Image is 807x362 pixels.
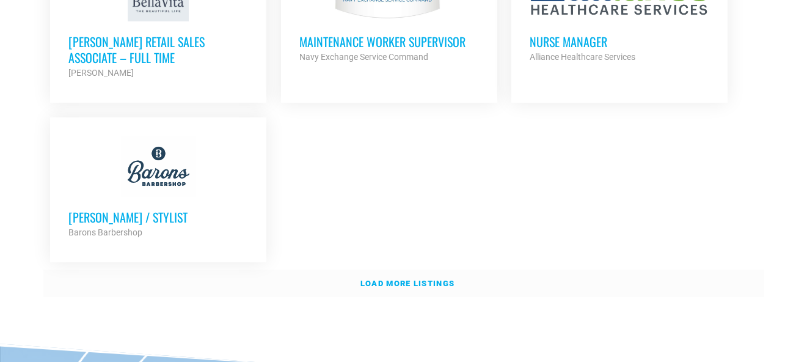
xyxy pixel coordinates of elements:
[299,52,428,62] strong: Navy Exchange Service Command
[68,34,248,65] h3: [PERSON_NAME] Retail Sales Associate – Full Time
[530,52,635,62] strong: Alliance Healthcare Services
[68,209,248,225] h3: [PERSON_NAME] / Stylist
[68,227,142,237] strong: Barons Barbershop
[43,270,764,298] a: Load more listings
[50,117,266,258] a: [PERSON_NAME] / Stylist Barons Barbershop
[530,34,709,50] h3: Nurse Manager
[299,34,479,50] h3: MAINTENANCE WORKER SUPERVISOR
[360,279,455,288] strong: Load more listings
[68,68,134,78] strong: [PERSON_NAME]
